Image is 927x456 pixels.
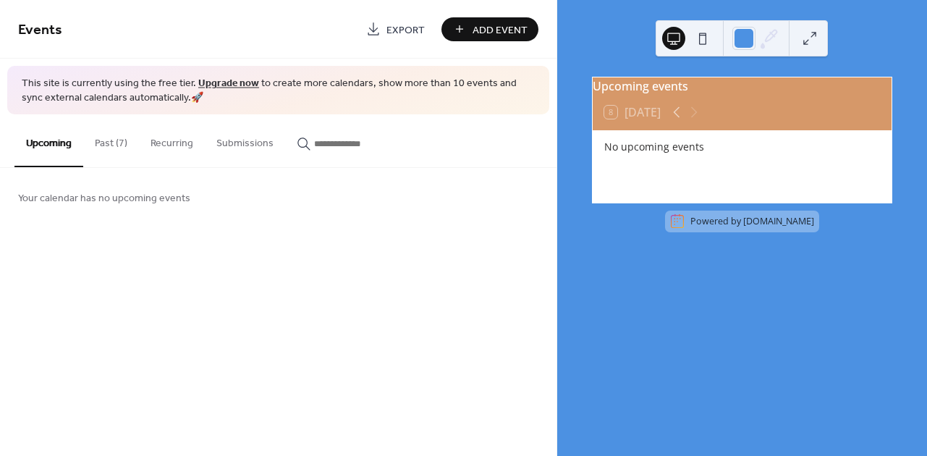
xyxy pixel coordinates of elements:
button: Upcoming [14,114,83,167]
span: Add Event [473,22,528,38]
span: Your calendar has no upcoming events [18,191,190,206]
button: Recurring [139,114,205,166]
a: Upgrade now [198,74,259,93]
button: Past (7) [83,114,139,166]
span: Events [18,16,62,44]
a: [DOMAIN_NAME] [743,215,814,227]
div: Upcoming events [593,77,892,95]
span: Export [386,22,425,38]
a: Export [355,17,436,41]
span: This site is currently using the free tier. to create more calendars, show more than 10 events an... [22,77,535,105]
button: Add Event [441,17,538,41]
div: No upcoming events [604,139,880,154]
div: Powered by [690,215,814,227]
button: Submissions [205,114,285,166]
